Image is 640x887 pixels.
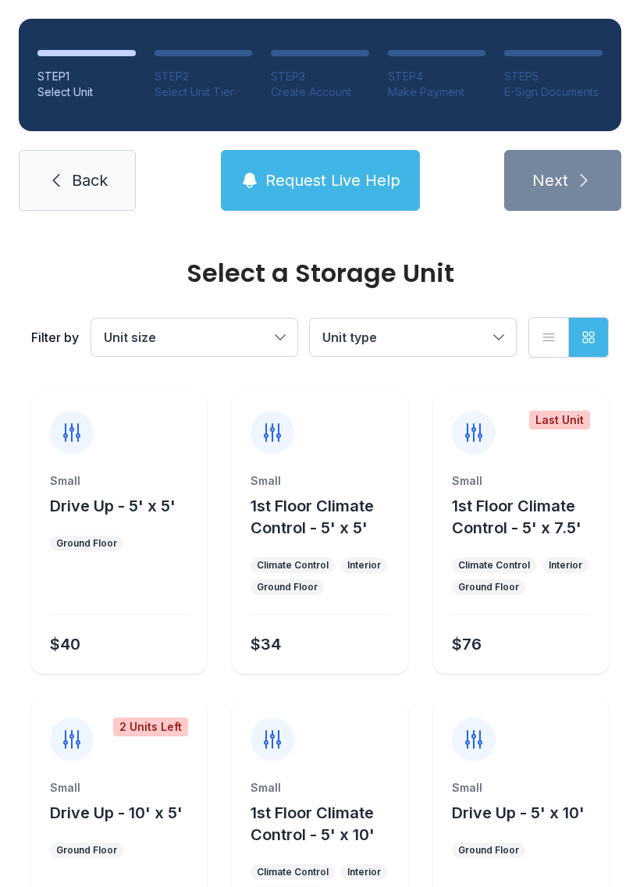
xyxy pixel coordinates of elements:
span: Drive Up - 5' x 10' [452,803,585,822]
div: Select Unit Tier [155,84,253,100]
div: STEP 5 [504,69,603,84]
button: Unit size [91,319,297,356]
span: Back [72,169,108,191]
div: Climate Control [257,559,329,572]
span: Unit type [322,330,377,345]
div: STEP 4 [388,69,486,84]
span: 1st Floor Climate Control - 5' x 10' [251,803,375,844]
div: Interior [347,866,381,878]
div: E-Sign Documents [504,84,603,100]
div: Make Payment [388,84,486,100]
div: $76 [452,633,482,655]
span: 1st Floor Climate Control - 5' x 7.5' [452,497,581,537]
div: Small [50,780,188,796]
div: $40 [50,633,80,655]
button: 1st Floor Climate Control - 5' x 10' [251,802,401,846]
span: Request Live Help [265,169,400,191]
div: Small [452,780,590,796]
div: Climate Control [458,559,530,572]
span: Drive Up - 10' x 5' [50,803,183,822]
div: Small [50,473,188,489]
div: Select a Storage Unit [31,261,609,286]
button: 1st Floor Climate Control - 5' x 7.5' [452,495,603,539]
div: Select Unit [37,84,136,100]
div: STEP 2 [155,69,253,84]
span: Unit size [104,330,156,345]
div: Create Account [271,84,369,100]
div: Small [452,473,590,489]
div: Small [251,473,389,489]
span: Drive Up - 5' x 5' [50,497,176,515]
button: Unit type [310,319,516,356]
div: Climate Control [257,866,329,878]
div: Ground Floor [458,581,519,593]
div: Small [251,780,389,796]
div: Filter by [31,328,79,347]
div: Interior [549,559,582,572]
span: 1st Floor Climate Control - 5' x 5' [251,497,374,537]
div: 2 Units Left [113,718,188,736]
div: Ground Floor [56,844,117,857]
button: 1st Floor Climate Control - 5' x 5' [251,495,401,539]
button: Drive Up - 10' x 5' [50,802,183,824]
button: Drive Up - 5' x 5' [50,495,176,517]
button: Drive Up - 5' x 10' [452,802,585,824]
div: Ground Floor [257,581,318,593]
span: Next [532,169,568,191]
div: $34 [251,633,281,655]
div: Ground Floor [56,537,117,550]
div: STEP 1 [37,69,136,84]
div: Ground Floor [458,844,519,857]
div: STEP 3 [271,69,369,84]
div: Interior [347,559,381,572]
div: Last Unit [529,411,590,429]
